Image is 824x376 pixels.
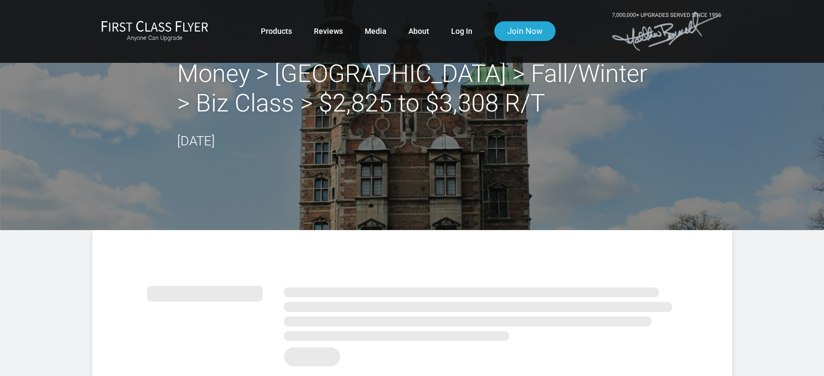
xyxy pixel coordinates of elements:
[408,21,429,41] a: About
[177,133,215,149] time: [DATE]
[494,21,556,41] a: Join Now
[177,59,647,118] h2: Money > [GEOGRAPHIC_DATA] > Fall/Winter > Biz Class > $2,825 to $3,308 R/T
[101,20,208,42] a: First Class FlyerAnyone Can Upgrade
[451,21,472,41] a: Log In
[101,20,208,32] img: First Class Flyer
[147,274,677,373] img: summary.svg
[314,21,343,41] a: Reviews
[261,21,292,41] a: Products
[101,34,208,42] small: Anyone Can Upgrade
[365,21,387,41] a: Media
